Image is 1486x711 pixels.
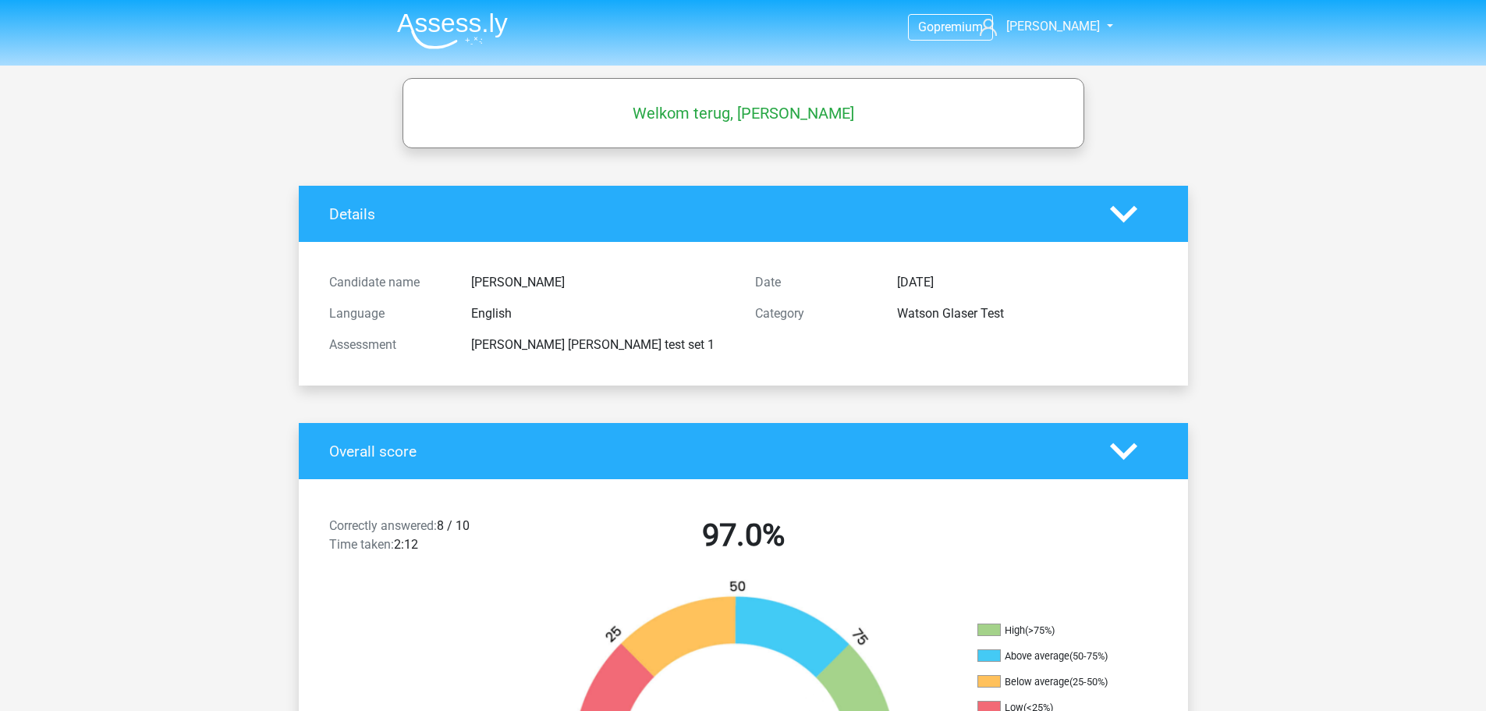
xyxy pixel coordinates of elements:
h4: Overall score [329,443,1087,460]
span: premium [934,20,983,34]
li: Below average [977,675,1133,689]
li: Above average [977,649,1133,663]
div: Assessment [317,336,459,354]
h5: Welkom terug, [PERSON_NAME] [410,104,1076,123]
div: Candidate name [317,273,459,292]
span: Go [918,20,934,34]
div: (>75%) [1025,624,1055,636]
span: Time taken: [329,537,394,552]
a: Gopremium [909,16,992,37]
div: Language [317,304,459,323]
div: [PERSON_NAME] [PERSON_NAME] test set 1 [459,336,743,354]
div: 8 / 10 2:12 [317,517,530,560]
div: [PERSON_NAME] [459,273,743,292]
div: Date [743,273,885,292]
h4: Details [329,205,1087,223]
div: English [459,304,743,323]
img: Assessly [397,12,508,49]
div: (25-50%) [1069,676,1108,688]
h2: 97.0% [542,517,945,554]
div: [DATE] [885,273,1169,292]
div: Category [743,304,885,323]
span: Correctly answered: [329,518,437,533]
div: (50-75%) [1069,650,1108,662]
span: [PERSON_NAME] [1006,19,1100,34]
a: [PERSON_NAME] [974,17,1101,36]
li: High [977,624,1133,638]
div: Watson Glaser Test [885,304,1169,323]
